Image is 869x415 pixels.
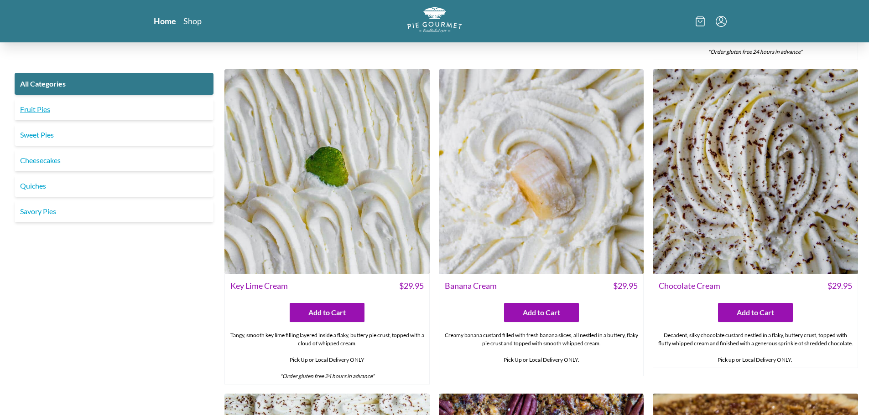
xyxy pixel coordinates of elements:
[659,280,720,292] span: Chocolate Cream
[504,303,579,322] button: Add to Cart
[15,149,213,171] a: Cheesecakes
[154,15,176,26] a: Home
[737,307,774,318] span: Add to Cart
[308,307,346,318] span: Add to Cart
[445,280,497,292] span: Banana Cream
[653,69,858,274] img: Chocolate Cream
[15,200,213,222] a: Savory Pies
[827,280,852,292] span: $ 29.95
[15,175,213,197] a: Quiches
[523,307,560,318] span: Add to Cart
[15,98,213,120] a: Fruit Pies
[407,7,462,35] a: Logo
[439,69,644,274] img: Banana Cream
[716,16,727,27] button: Menu
[290,303,364,322] button: Add to Cart
[225,328,429,384] div: Tangy, smooth key lime filling layered inside a flaky, buttery pie crust, topped with a cloud of ...
[439,328,644,376] div: Creamy banana custard filled with fresh banana slices, all nestled in a buttery, flaky pie crust ...
[224,69,430,274] img: Key Lime Cream
[708,48,802,55] em: *Order gluten free 24 hours in advance*
[183,15,202,26] a: Shop
[718,303,793,322] button: Add to Cart
[613,280,638,292] span: $ 29.95
[407,7,462,32] img: logo
[653,328,858,368] div: Decadent, silky chocolate custard nestled in a flaky, buttery crust, topped with fluffy whipped c...
[15,73,213,95] a: All Categories
[15,124,213,146] a: Sweet Pies
[280,373,375,379] em: *Order gluten free 24 hours in advance*
[399,280,424,292] span: $ 29.95
[230,280,288,292] span: Key Lime Cream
